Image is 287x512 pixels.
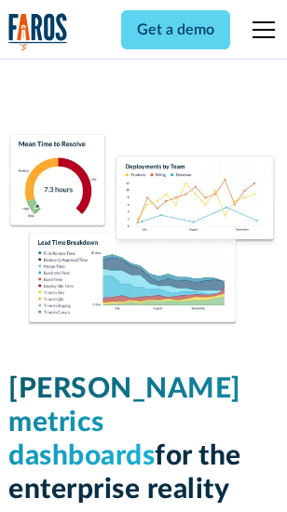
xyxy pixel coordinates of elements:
[241,7,279,52] div: menu
[121,10,230,49] a: Get a demo
[8,13,68,51] a: home
[8,372,279,506] h1: for the enterprise reality
[8,134,279,328] img: Dora Metrics Dashboard
[8,375,241,470] span: [PERSON_NAME] metrics dashboards
[8,13,68,51] img: Logo of the analytics and reporting company Faros.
